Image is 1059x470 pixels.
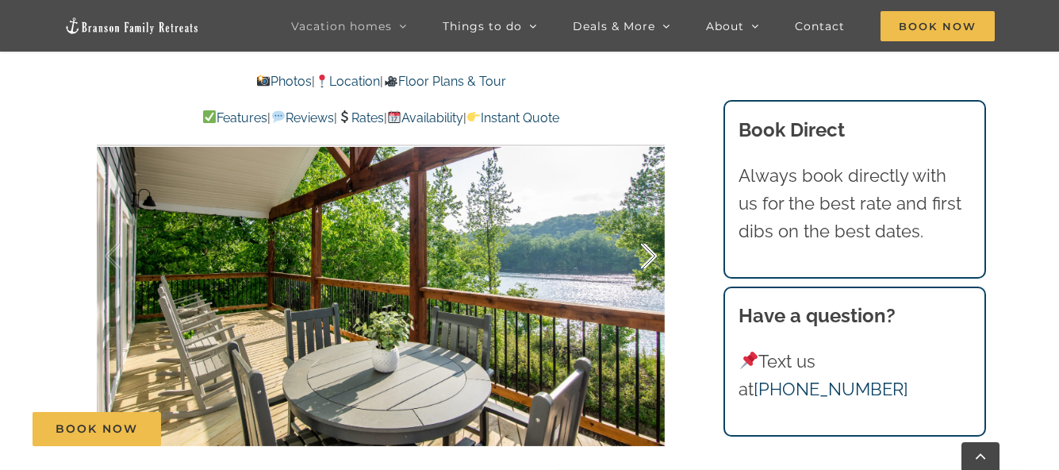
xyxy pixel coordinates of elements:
[739,348,970,403] p: Text us at
[443,21,522,32] span: Things to do
[337,110,384,125] a: Rates
[739,302,970,330] h3: Have a question?
[56,422,138,436] span: Book Now
[739,162,970,246] p: Always book directly with us for the best rate and first dibs on the best dates.
[467,110,480,123] img: 👉
[64,17,199,35] img: Branson Family Retreats Logo
[388,110,401,123] img: 📆
[291,21,392,32] span: Vacation homes
[316,75,328,87] img: 📍
[271,110,333,125] a: Reviews
[97,71,665,92] p: | |
[97,108,665,129] p: | | | |
[315,74,380,89] a: Location
[573,21,655,32] span: Deals & More
[383,74,505,89] a: Floor Plans & Tour
[338,110,351,123] img: 💲
[706,21,744,32] span: About
[256,74,312,89] a: Photos
[466,110,559,125] a: Instant Quote
[881,11,995,41] span: Book Now
[203,110,216,123] img: ✅
[739,116,970,144] h3: Book Direct
[202,110,267,125] a: Features
[385,75,397,87] img: 🎥
[272,110,285,123] img: 💬
[740,352,758,369] img: 📌
[754,379,908,399] a: [PHONE_NUMBER]
[33,412,161,446] a: Book Now
[257,75,270,87] img: 📸
[795,21,845,32] span: Contact
[387,110,463,125] a: Availability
